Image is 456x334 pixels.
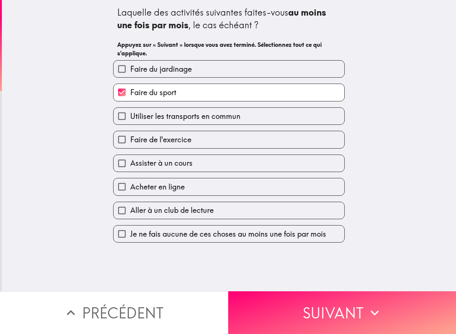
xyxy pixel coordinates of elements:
button: Faire du jardinage [114,61,344,77]
button: Faire du sport [114,84,344,101]
button: Faire de l'exercice [114,131,344,148]
h6: Appuyez sur « Suivant » lorsque vous avez terminé. Sélectionnez tout ce qui s'applique. [117,40,341,57]
button: Acheter en ligne [114,178,344,195]
button: Utiliser les transports en commun [114,108,344,124]
div: Laquelle des activités suivantes faites-vous , le cas échéant ? [117,6,341,31]
button: Je ne fais aucune de ces choses au moins une fois par mois [114,226,344,242]
span: Utiliser les transports en commun [130,111,240,121]
span: Faire du sport [130,87,176,98]
button: Assister à un cours [114,155,344,172]
span: Faire de l'exercice [130,134,191,145]
span: Faire du jardinage [130,64,192,74]
span: Acheter en ligne [130,182,185,192]
button: Aller à un club de lecture [114,202,344,219]
span: Aller à un club de lecture [130,205,214,215]
span: Je ne fais aucune de ces choses au moins une fois par mois [130,229,326,239]
b: au moins une fois par mois [117,7,328,30]
span: Assister à un cours [130,158,193,168]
